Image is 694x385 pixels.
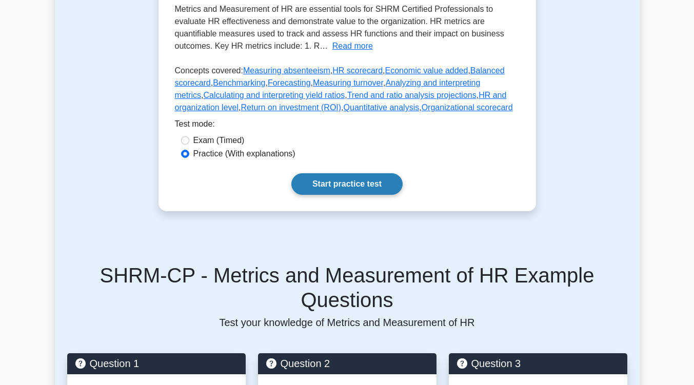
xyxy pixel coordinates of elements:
a: Return on investment (ROI) [241,103,341,112]
h5: Question 1 [75,357,237,370]
a: Forecasting [268,78,311,87]
a: Economic value added [385,66,468,75]
a: Organizational scorecard [422,103,513,112]
label: Exam (Timed) [193,134,245,147]
h5: Question 2 [266,357,428,370]
span: Metrics and Measurement of HR are essential tools for SHRM Certified Professionals to evaluate HR... [175,5,504,50]
a: Start practice test [291,173,403,195]
div: Test mode: [175,118,520,134]
a: Measuring turnover [313,78,383,87]
a: Benchmarking [213,78,265,87]
a: Measuring absenteeism [243,66,330,75]
a: Calculating and interpreting yield ratios [204,91,345,99]
button: Read more [332,40,373,52]
label: Practice (With explanations) [193,148,295,160]
a: Trend and ratio analysis projections [347,91,477,99]
a: Quantitative analysis [344,103,420,112]
h5: SHRM-CP - Metrics and Measurement of HR Example Questions [67,263,627,312]
p: Concepts covered: , , , , , , , , , , , , , [175,65,520,118]
h5: Question 3 [457,357,619,370]
a: HR scorecard [332,66,383,75]
p: Test your knowledge of Metrics and Measurement of HR [67,316,627,329]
